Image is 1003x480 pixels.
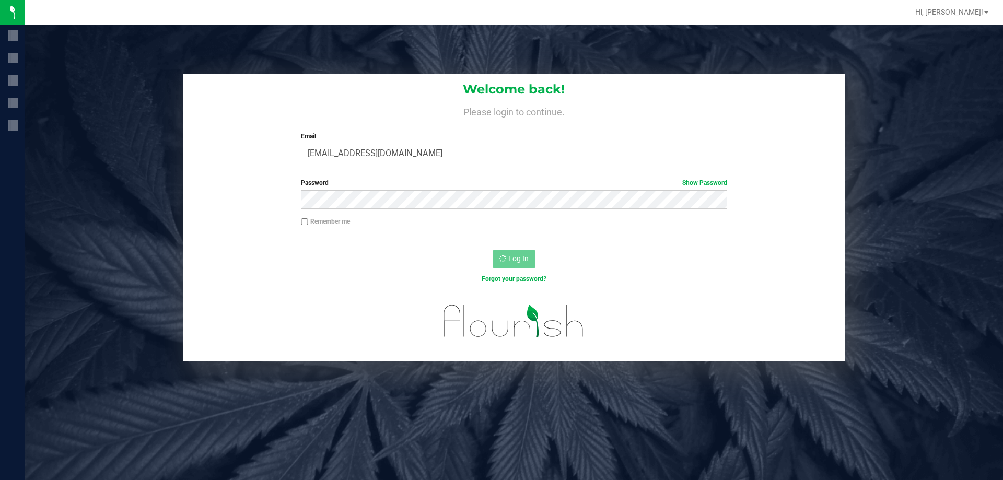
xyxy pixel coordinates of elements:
[301,179,329,186] span: Password
[183,104,845,117] h4: Please login to continue.
[301,132,727,141] label: Email
[431,295,597,348] img: flourish_logo.svg
[301,217,350,226] label: Remember me
[183,83,845,96] h1: Welcome back!
[915,8,983,16] span: Hi, [PERSON_NAME]!
[482,275,546,283] a: Forgot your password?
[682,179,727,186] a: Show Password
[301,218,308,226] input: Remember me
[508,254,529,263] span: Log In
[493,250,535,268] button: Log In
